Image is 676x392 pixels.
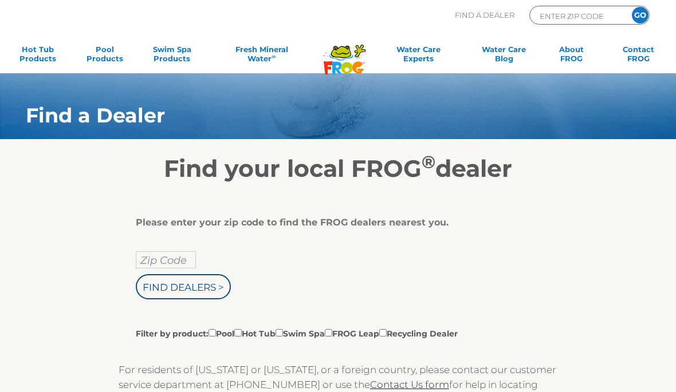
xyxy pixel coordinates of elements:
[78,45,131,68] a: PoolProducts
[272,53,276,60] sup: ∞
[26,104,602,127] h1: Find a Dealer
[325,329,332,336] input: Filter by product:PoolHot TubSwim SpaFROG LeapRecycling Dealer
[612,45,665,68] a: ContactFROG
[370,379,449,390] a: Contact Us form
[478,45,530,68] a: Water CareBlog
[209,329,216,336] input: Filter by product:PoolHot TubSwim SpaFROG LeapRecycling Dealer
[379,329,387,336] input: Filter by product:PoolHot TubSwim SpaFROG LeapRecycling Dealer
[545,45,598,68] a: AboutFROG
[146,45,198,68] a: Swim SpaProducts
[136,217,532,228] div: Please enter your zip code to find the FROG dealers nearest you.
[374,45,463,68] a: Water CareExperts
[317,30,372,75] img: Frog Products Logo
[213,45,311,68] a: Fresh MineralWater∞
[136,274,231,299] input: Find Dealers >
[276,329,283,336] input: Filter by product:PoolHot TubSwim SpaFROG LeapRecycling Dealer
[9,154,667,183] h2: Find your local FROG dealer
[136,327,458,339] label: Filter by product: Pool Hot Tub Swim Spa FROG Leap Recycling Dealer
[422,151,435,173] sup: ®
[11,45,64,68] a: Hot TubProducts
[455,6,514,25] p: Find A Dealer
[234,329,242,336] input: Filter by product:PoolHot TubSwim SpaFROG LeapRecycling Dealer
[632,7,649,23] input: GO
